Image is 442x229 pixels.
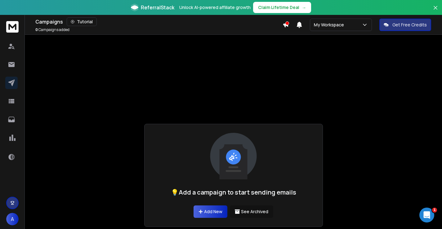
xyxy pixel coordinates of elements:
[194,205,227,218] a: Add New
[419,208,434,222] iframe: Intercom live chat
[379,19,431,31] button: Get Free Credits
[35,17,283,26] div: Campaigns
[302,4,306,11] span: →
[35,27,38,32] span: 0
[230,205,273,218] button: See Archived
[253,2,311,13] button: Claim Lifetime Deal→
[432,208,437,213] span: 1
[67,17,97,26] button: Tutorial
[6,213,19,225] button: A
[35,27,69,32] p: Campaigns added
[141,4,174,11] span: ReferralStack
[431,4,440,19] button: Close banner
[314,22,346,28] p: My Workspace
[171,188,296,197] h1: 💡Add a campaign to start sending emails
[179,4,251,11] p: Unlock AI-powered affiliate growth
[392,22,427,28] p: Get Free Credits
